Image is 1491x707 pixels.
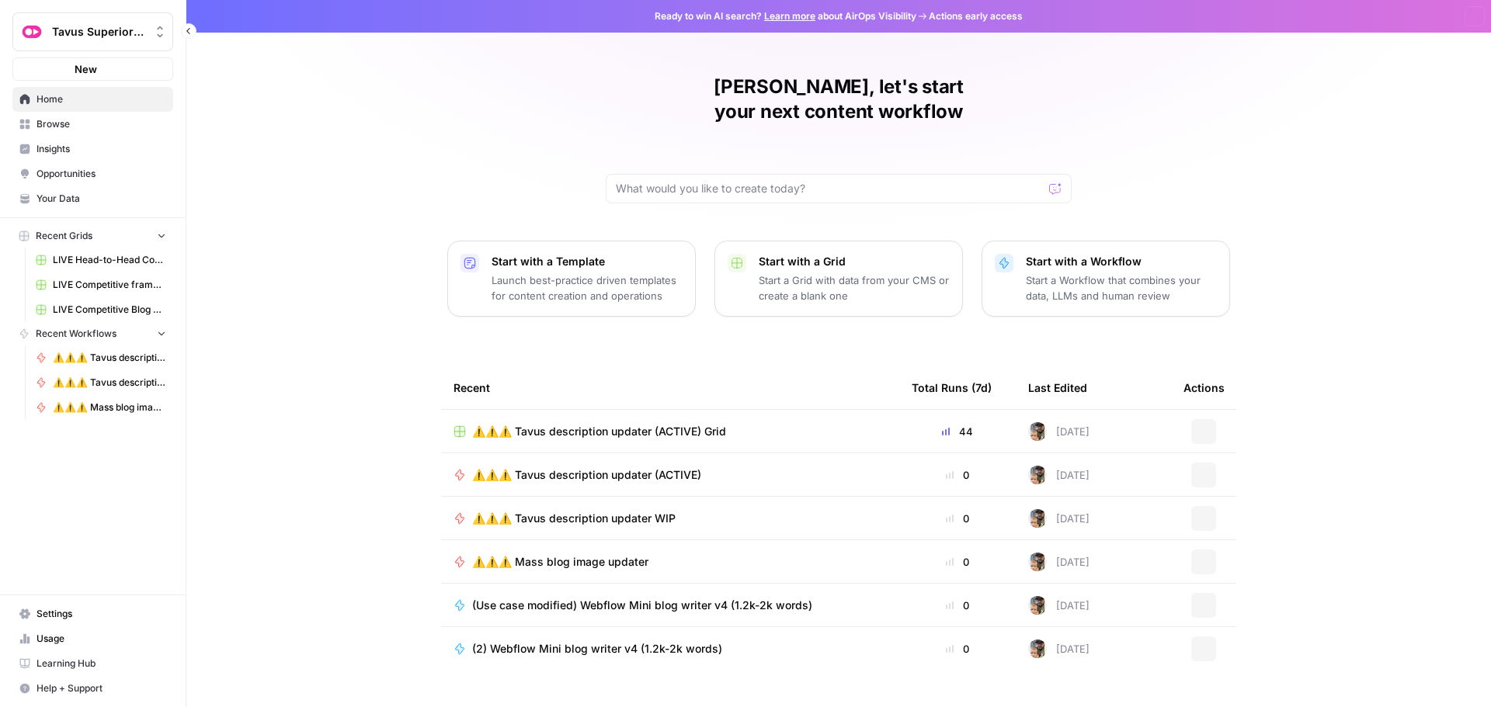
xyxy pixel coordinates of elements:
a: Your Data [12,186,173,211]
div: Total Runs (7d) [912,366,992,409]
span: (Use case modified) Webflow Mini blog writer v4 (1.2k-2k words) [472,598,812,613]
span: Browse [36,117,166,131]
p: Start with a Grid [759,254,950,269]
img: 75men5xajoha24slrmvs4mz46cue [1028,639,1047,658]
span: ⚠️⚠️⚠️ Mass blog image updater [53,400,166,414]
a: ⚠️⚠️⚠️ Tavus description updater WIP [454,511,887,526]
a: LIVE Competitive Blog Writer Grid [29,297,173,322]
span: Insights [36,142,166,156]
button: Workspace: Tavus Superiority [12,12,173,51]
span: LIVE Competitive Blog Writer Grid [53,303,166,317]
input: What would you like to create today? [616,181,1043,196]
a: Home [12,87,173,112]
a: ⚠️⚠️⚠️ Tavus description updater (ACTIVE) Grid [454,424,887,439]
a: Learn more [764,10,815,22]
button: Start with a TemplateLaunch best-practice driven templates for content creation and operations [447,241,696,317]
a: ⚠️⚠️⚠️ Tavus description updater (ACTIVE) [29,370,173,395]
img: 75men5xajoha24slrmvs4mz46cue [1028,509,1047,528]
div: Actions [1183,366,1225,409]
span: ⚠️⚠️⚠️ Mass blog image updater [472,554,648,570]
span: Home [36,92,166,106]
a: Usage [12,626,173,651]
div: Recent [454,366,887,409]
div: 0 [912,467,1003,483]
img: 75men5xajoha24slrmvs4mz46cue [1028,466,1047,484]
div: 0 [912,598,1003,613]
span: (2) Webflow Mini blog writer v4 (1.2k-2k words) [472,641,722,657]
span: ⚠️⚠️⚠️ Tavus description updater WIP [472,511,676,526]
img: 75men5xajoha24slrmvs4mz46cue [1028,596,1047,615]
p: Start with a Template [492,254,683,269]
span: LIVE Competitive framed blog writer v7 Grid [53,278,166,292]
div: [DATE] [1028,639,1090,658]
span: Ready to win AI search? about AirOps Visibility [655,9,916,23]
a: (Use case modified) Webflow Mini blog writer v4 (1.2k-2k words) [454,598,887,613]
a: ⚠️⚠️⚠️ Tavus description updater WIP [29,345,173,370]
a: Insights [12,137,173,161]
button: New [12,57,173,81]
p: Start with a Workflow [1026,254,1217,269]
div: 0 [912,554,1003,570]
div: [DATE] [1028,466,1090,484]
div: [DATE] [1028,422,1090,441]
div: [DATE] [1028,553,1090,571]
a: LIVE Competitive framed blog writer v7 Grid [29,272,173,297]
span: ⚠️⚠️⚠️ Tavus description updater (ACTIVE) [53,376,166,390]
button: Recent Grids [12,224,173,248]
a: Settings [12,601,173,626]
a: LIVE Head-to-Head Comparison Writer Grid [29,248,173,272]
a: Opportunities [12,161,173,186]
span: New [75,61,97,77]
p: Start a Grid with data from your CMS or create a blank one [759,272,950,303]
a: ⚠️⚠️⚠️ Tavus description updater (ACTIVE) [454,467,887,483]
div: [DATE] [1028,596,1090,615]
span: ⚠️⚠️⚠️ Tavus description updater (ACTIVE) Grid [472,424,726,439]
p: Launch best-practice driven templates for content creation and operations [492,272,683,303]
h1: [PERSON_NAME], let's start your next content workflow [606,75,1072,124]
div: [DATE] [1028,509,1090,528]
img: 75men5xajoha24slrmvs4mz46cue [1028,553,1047,571]
div: 44 [912,424,1003,439]
span: Learning Hub [36,657,166,671]
span: LIVE Head-to-Head Comparison Writer Grid [53,253,166,267]
a: ⚠️⚠️⚠️ Mass blog image updater [454,554,887,570]
button: Start with a GridStart a Grid with data from your CMS or create a blank one [714,241,963,317]
span: Usage [36,632,166,646]
button: Recent Workflows [12,322,173,345]
div: Last Edited [1028,366,1087,409]
img: Tavus Superiority Logo [18,18,46,46]
p: Start a Workflow that combines your data, LLMs and human review [1026,272,1217,303]
div: 0 [912,511,1003,526]
span: Help + Support [36,681,166,695]
span: ⚠️⚠️⚠️ Tavus description updater WIP [53,351,166,365]
span: Opportunities [36,167,166,181]
img: 75men5xajoha24slrmvs4mz46cue [1028,422,1047,441]
span: Recent Grids [36,229,92,243]
a: (2) Webflow Mini blog writer v4 (1.2k-2k words) [454,641,887,657]
a: ⚠️⚠️⚠️ Mass blog image updater [29,395,173,420]
span: Tavus Superiority [52,24,146,40]
button: Start with a WorkflowStart a Workflow that combines your data, LLMs and human review [982,241,1230,317]
span: Your Data [36,192,166,206]
a: Learning Hub [12,651,173,676]
span: Recent Workflows [36,327,116,341]
span: Actions early access [929,9,1023,23]
span: ⚠️⚠️⚠️ Tavus description updater (ACTIVE) [472,467,701,483]
button: Help + Support [12,676,173,701]
span: Settings [36,607,166,621]
a: Browse [12,112,173,137]
div: 0 [912,641,1003,657]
